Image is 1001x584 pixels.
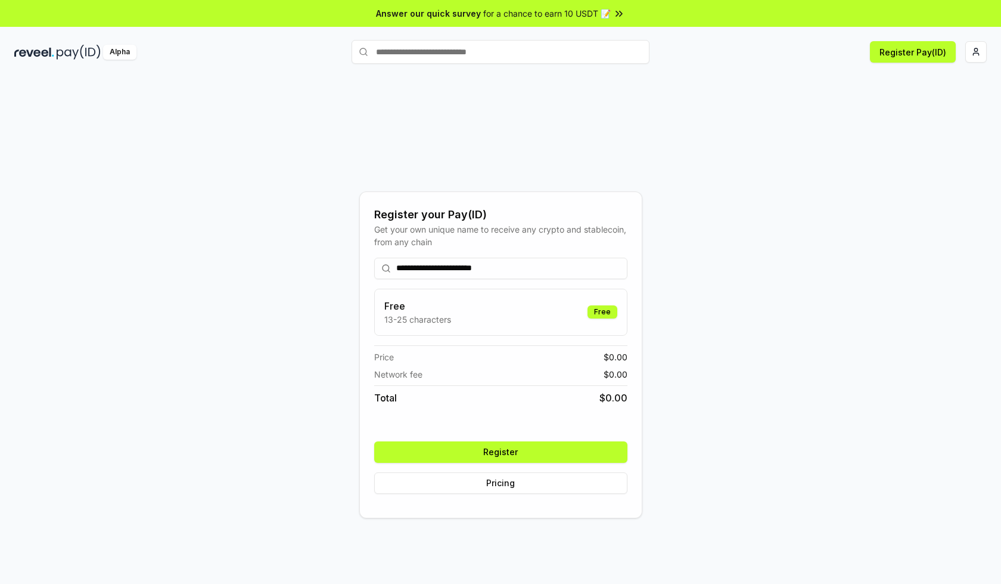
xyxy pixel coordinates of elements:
span: Price [374,351,394,363]
div: Alpha [103,45,136,60]
div: Register your Pay(ID) [374,206,627,223]
span: Answer our quick survey [376,7,481,20]
button: Register [374,441,627,463]
div: Get your own unique name to receive any crypto and stablecoin, from any chain [374,223,627,248]
span: Total [374,391,397,405]
img: reveel_dark [14,45,54,60]
span: Network fee [374,368,422,381]
span: $ 0.00 [599,391,627,405]
span: $ 0.00 [604,368,627,381]
div: Free [587,305,617,319]
span: $ 0.00 [604,351,627,363]
button: Register Pay(ID) [870,41,956,63]
img: pay_id [57,45,101,60]
p: 13-25 characters [384,313,451,326]
button: Pricing [374,472,627,494]
h3: Free [384,299,451,313]
span: for a chance to earn 10 USDT 📝 [483,7,611,20]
